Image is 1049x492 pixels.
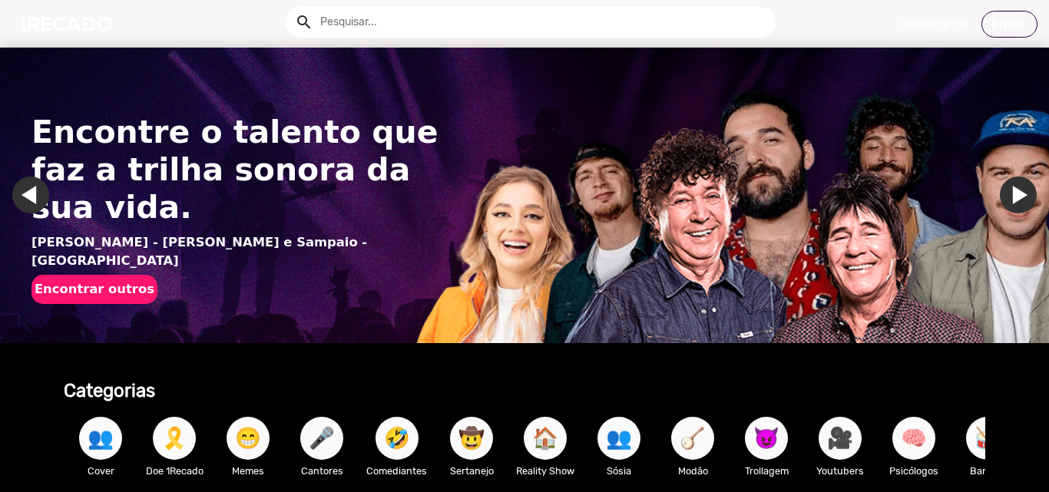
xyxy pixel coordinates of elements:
button: 😁 [227,417,270,460]
button: Encontrar outros [31,275,157,304]
span: 🪕 [680,417,706,460]
button: 🎥 [819,417,862,460]
button: 🪕 [671,417,714,460]
button: 🤣 [376,417,419,460]
span: 🏠 [532,417,558,460]
button: 🧠 [892,417,935,460]
u: Cadastre-se [898,16,969,31]
span: 🤠 [458,417,485,460]
p: Comediantes [366,464,427,478]
p: Cantores [293,464,351,478]
button: Example home icon [290,8,316,35]
a: Ir para o último slide [12,177,49,213]
span: 👥 [606,417,632,460]
p: Doe 1Recado [145,464,204,478]
mat-icon: Example home icon [295,13,313,31]
p: Modão [663,464,722,478]
p: Bandas [958,464,1017,478]
span: 🧠 [901,417,927,460]
input: Pesquisar... [309,7,776,38]
span: 🥁 [975,417,1001,460]
h1: Encontre o talento que faz a trilha sonora da sua vida. [31,114,451,227]
button: 👥 [597,417,640,460]
button: 👥 [79,417,122,460]
p: Psicólogos [885,464,943,478]
span: 😁 [235,417,261,460]
span: 🎤 [309,417,335,460]
p: [PERSON_NAME] - [PERSON_NAME] e Sampaio - [GEOGRAPHIC_DATA] [31,233,451,271]
button: 🎗️ [153,417,196,460]
button: 🏠 [524,417,567,460]
p: Reality Show [516,464,574,478]
p: Memes [219,464,277,478]
span: 👥 [88,417,114,460]
span: 🤣 [384,417,410,460]
button: 😈 [745,417,788,460]
p: Youtubers [811,464,869,478]
button: 🤠 [450,417,493,460]
p: Sósia [590,464,648,478]
span: 🎗️ [161,417,187,460]
button: 🥁 [966,417,1009,460]
span: 😈 [753,417,779,460]
span: 🎥 [827,417,853,460]
button: 🎤 [300,417,343,460]
p: Trollagem [737,464,796,478]
a: Ir para o próximo slide [1000,177,1037,213]
a: Entrar [981,11,1037,38]
p: Sertanejo [442,464,501,478]
b: Categorias [64,380,155,401]
p: Cover [71,464,130,478]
